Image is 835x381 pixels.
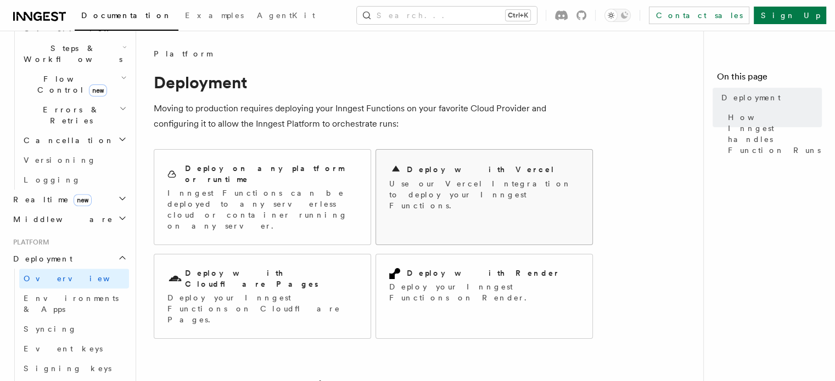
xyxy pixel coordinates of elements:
p: Moving to production requires deploying your Inngest Functions on your favorite Cloud Provider an... [154,101,593,132]
span: Documentation [81,11,172,20]
a: Versioning [19,150,129,170]
div: Inngest Functions [9,19,129,190]
a: AgentKit [250,3,322,30]
span: Flow Control [19,73,121,95]
button: Errors & Retries [19,100,129,130]
button: Toggle dark mode [604,9,631,22]
span: How Inngest handles Function Runs [728,112,822,156]
a: Event keys [19,339,129,359]
span: AgentKit [257,11,315,20]
a: How Inngest handles Function Runs [724,107,822,160]
span: new [74,194,92,206]
h4: On this page [717,70,822,88]
svg: Cloudflare [167,271,183,287]
span: Signing keys [24,364,111,373]
h2: Deploy with Vercel [407,164,555,175]
button: Cancellation [19,130,129,150]
a: Examples [178,3,250,30]
button: Search...Ctrl+K [357,7,537,24]
a: Deploy with VercelUse our Vercel Integration to deploy your Inngest Functions. [376,149,593,245]
button: Steps & Workflows [19,38,129,69]
span: Event keys [24,344,103,353]
span: Deployment [9,253,72,264]
kbd: Ctrl+K [506,10,530,21]
h2: Deploy with Render [407,268,560,278]
a: Syncing [19,319,129,339]
span: Logging [24,175,81,184]
a: Contact sales [649,7,749,24]
a: Deploy with Cloudflare PagesDeploy your Inngest Functions on Cloudflare Pages. [154,254,371,339]
h2: Deploy with Cloudflare Pages [185,268,357,289]
span: Overview [24,274,137,283]
span: Platform [154,48,212,59]
a: Logging [19,170,129,190]
span: Versioning [24,156,96,164]
span: Examples [185,11,244,20]
a: Documentation [75,3,178,31]
a: Environments & Apps [19,288,129,319]
span: Deployment [721,92,781,103]
a: Overview [19,269,129,288]
span: Errors & Retries [19,104,119,126]
p: Use our Vercel Integration to deploy your Inngest Functions. [389,178,579,211]
a: Sign Up [754,7,826,24]
p: Inngest Functions can be deployed to any serverless cloud or container running on any server. [167,187,357,231]
span: Environments & Apps [24,294,119,314]
a: Deploy on any platform or runtimeInngest Functions can be deployed to any serverless cloud or con... [154,149,371,245]
button: Deployment [9,249,129,269]
button: Realtimenew [9,190,129,209]
button: Flow Controlnew [19,69,129,100]
span: Steps & Workflows [19,43,122,65]
span: Realtime [9,194,92,205]
p: Deploy your Inngest Functions on Cloudflare Pages. [167,292,357,325]
a: Deployment [717,88,822,107]
span: Platform [9,238,49,247]
h2: Deploy on any platform or runtime [185,163,357,185]
span: Cancellation [19,135,114,146]
h1: Deployment [154,72,593,92]
span: Middleware [9,214,113,225]
a: Deploy with RenderDeploy your Inngest Functions on Render. [376,254,593,339]
button: Middleware [9,209,129,229]
span: new [89,84,107,96]
a: Signing keys [19,359,129,378]
p: Deploy your Inngest Functions on Render. [389,281,579,303]
span: Syncing [24,325,77,333]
